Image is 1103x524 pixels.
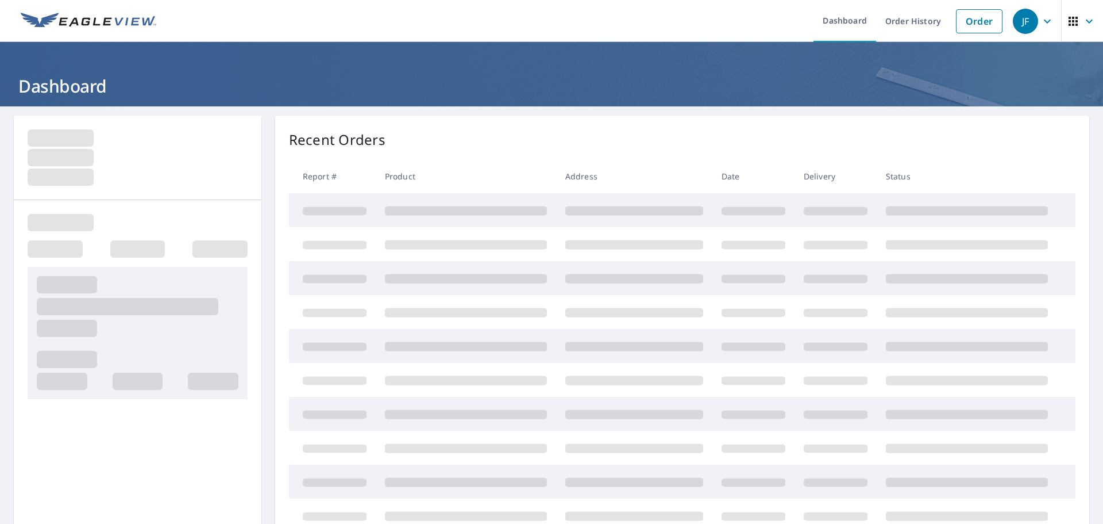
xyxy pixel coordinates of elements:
[376,159,556,193] th: Product
[956,9,1002,33] a: Order
[21,13,156,30] img: EV Logo
[795,159,877,193] th: Delivery
[556,159,712,193] th: Address
[1013,9,1038,34] div: JF
[712,159,795,193] th: Date
[14,74,1089,98] h1: Dashboard
[289,159,376,193] th: Report #
[289,129,385,150] p: Recent Orders
[877,159,1057,193] th: Status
